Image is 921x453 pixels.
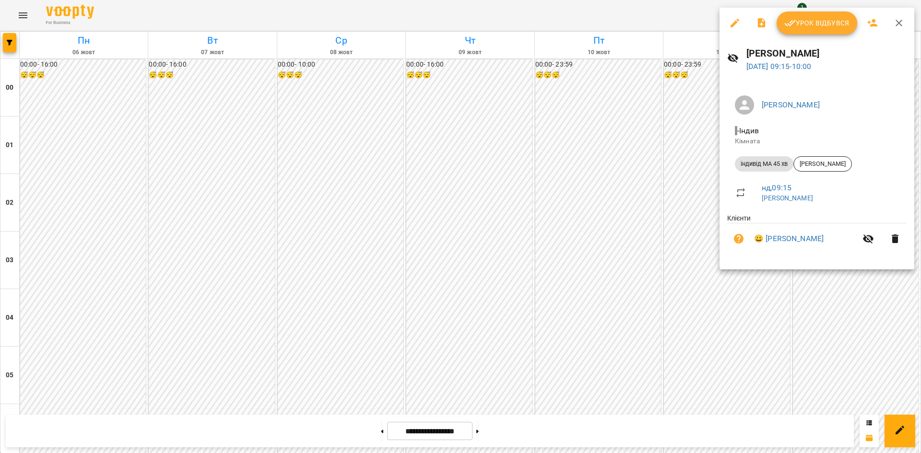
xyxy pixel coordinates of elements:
[746,46,907,61] h6: [PERSON_NAME]
[735,126,761,135] span: - Індив
[727,213,907,258] ul: Клієнти
[762,183,791,192] a: нд , 09:15
[793,156,852,172] div: [PERSON_NAME]
[777,12,857,35] button: Урок відбувся
[794,160,851,168] span: [PERSON_NAME]
[762,100,820,109] a: [PERSON_NAME]
[735,160,793,168] span: індивід МА 45 хв
[762,194,813,202] a: [PERSON_NAME]
[746,62,812,71] a: [DATE] 09:15-10:00
[784,17,850,29] span: Урок відбувся
[727,227,750,250] button: Візит ще не сплачено. Додати оплату?
[754,233,824,244] a: 😀 [PERSON_NAME]
[735,137,899,146] p: Кімната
